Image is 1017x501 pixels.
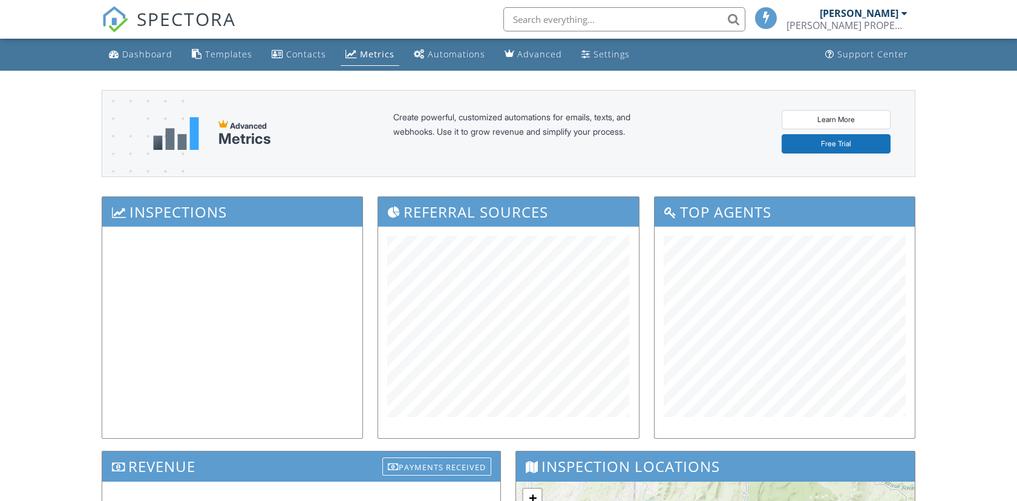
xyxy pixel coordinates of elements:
[218,131,271,147] div: Metrics
[267,44,331,66] a: Contacts
[341,44,399,66] a: Metrics
[837,48,908,60] div: Support Center
[382,454,491,474] a: Payments Received
[517,48,562,60] div: Advanced
[409,44,490,66] a: Automations (Basic)
[230,121,267,131] span: Advanced
[102,6,128,33] img: The Best Home Inspection Software - Spectora
[782,110,891,129] a: Learn More
[102,91,184,224] img: advanced-banner-bg-f6ff0eecfa0ee76150a1dea9fec4b49f333892f74bc19f1b897a312d7a1b2ff3.png
[786,19,907,31] div: LARKIN PROPERTY INSPECTION AND MANAGEMENT, LLC
[205,48,252,60] div: Templates
[187,44,257,66] a: Templates
[137,6,236,31] span: SPECTORA
[382,457,491,476] div: Payments Received
[577,44,635,66] a: Settings
[500,44,567,66] a: Advanced
[286,48,326,60] div: Contacts
[378,197,638,227] h3: Referral Sources
[393,110,659,157] div: Create powerful, customized automations for emails, texts, and webhooks. Use it to grow revenue a...
[104,44,177,66] a: Dashboard
[782,134,891,154] a: Free Trial
[516,451,914,481] h3: Inspection Locations
[153,117,199,150] img: metrics-aadfce2e17a16c02574e7fc40e4d6b8174baaf19895a402c862ea781aae8ef5b.svg
[102,451,500,481] h3: Revenue
[820,7,898,19] div: [PERSON_NAME]
[503,7,745,31] input: Search everything...
[655,197,915,227] h3: Top Agents
[594,48,630,60] div: Settings
[428,48,485,60] div: Automations
[102,197,362,227] h3: Inspections
[820,44,913,66] a: Support Center
[102,16,236,42] a: SPECTORA
[360,48,394,60] div: Metrics
[122,48,172,60] div: Dashboard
